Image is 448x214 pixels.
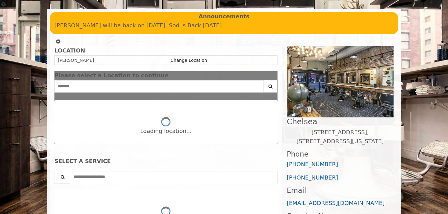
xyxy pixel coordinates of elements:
b: LOCATION [54,48,85,54]
div: Loading location... [140,127,192,136]
button: close dialog [268,74,278,78]
div: SELECT A SERVICE [54,158,278,164]
p: [PERSON_NAME] will be back on [DATE]. Sod is Back [DATE]. [54,21,394,30]
div: Center Select [54,80,278,96]
b: Announcements [198,12,250,21]
a: Change Location [170,58,207,63]
i: Search button [267,84,274,89]
button: Service Search [54,171,70,183]
input: Search Center [54,80,264,93]
a: [PHONE_NUMBER] [287,174,338,181]
h3: Phone [287,150,394,158]
h2: Chelsea [287,117,394,126]
a: [EMAIL_ADDRESS][DOMAIN_NAME] [287,200,385,206]
p: [STREET_ADDRESS],[STREET_ADDRESS][US_STATE] [287,128,394,146]
a: [PHONE_NUMBER] [287,161,338,167]
span: Please select a Location to continue [54,72,169,79]
h3: Email [287,187,394,194]
span: [PERSON_NAME] [58,58,94,63]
